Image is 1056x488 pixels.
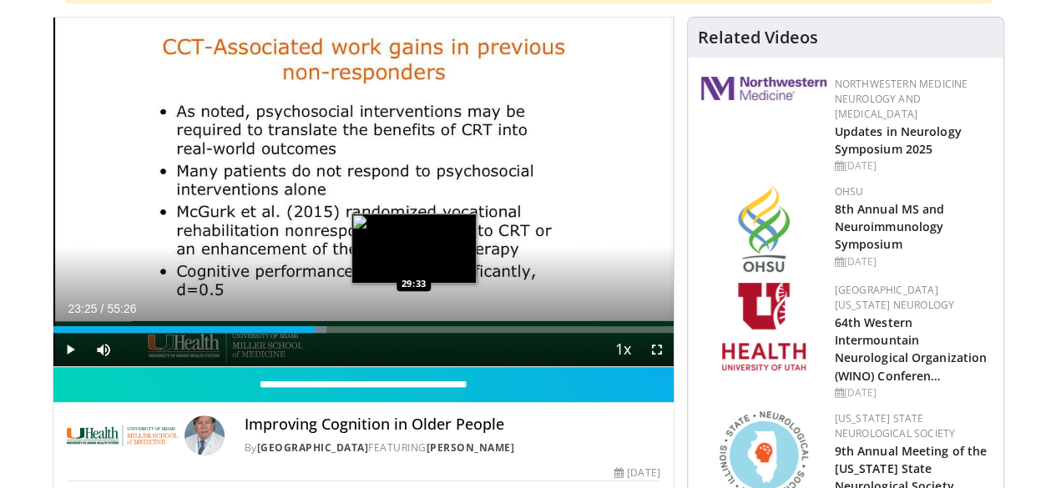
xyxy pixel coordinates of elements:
div: [DATE] [835,158,990,174]
img: Avatar [184,415,225,455]
button: Play [53,333,87,366]
a: Updates in Neurology Symposium 2025 [835,123,962,157]
img: image.jpeg [351,214,477,284]
div: [DATE] [835,385,990,400]
a: [GEOGRAPHIC_DATA] [257,440,369,455]
div: Progress Bar [53,326,674,333]
h4: Related Videos [698,28,818,48]
img: da959c7f-65a6-4fcf-a939-c8c702e0a770.png.150x105_q85_autocrop_double_scale_upscale_version-0.2.png [738,184,790,272]
h4: Improving Cognition in Older People [245,415,660,434]
img: University of Miami [67,415,178,455]
a: OHSU [835,184,864,199]
div: By FEATURING [245,440,660,455]
img: f6362829-b0a3-407d-a044-59546adfd345.png.150x105_q85_autocrop_double_scale_upscale_version-0.2.png [722,283,806,370]
span: / [101,302,104,315]
a: [PERSON_NAME] [427,440,515,455]
a: [US_STATE] State Neurological Society [835,411,955,440]
img: 2a462fb6-9365-492a-ac79-3166a6f924d8.png.150x105_q85_autocrop_double_scale_upscale_version-0.2.jpg [701,77,826,100]
a: Northwestern Medicine Neurology and [MEDICAL_DATA] [835,77,968,121]
video-js: Video Player [53,18,674,367]
button: Mute [87,333,120,366]
a: [GEOGRAPHIC_DATA][US_STATE] Neurology [835,283,954,312]
button: Fullscreen [640,333,674,366]
div: [DATE] [835,254,990,269]
a: 64th Western Intermountain Neurological Organization (WINO) Conferen… [835,314,988,383]
div: [DATE] [614,465,659,480]
a: 8th Annual MS and Neuroimmunology Symposium [835,201,945,252]
span: 55:26 [107,302,136,315]
button: Playback Rate [607,333,640,366]
span: 23:25 [68,302,98,315]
